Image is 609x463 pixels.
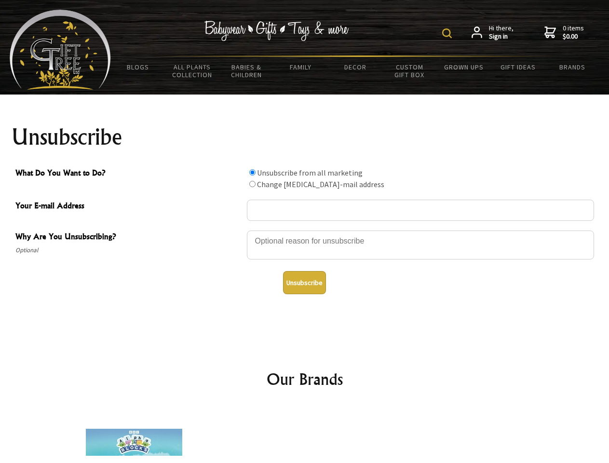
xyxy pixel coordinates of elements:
[15,231,242,245] span: Why Are You Unsubscribing?
[563,24,584,41] span: 0 items
[249,169,256,176] input: What Do You Want to Do?
[15,245,242,256] span: Optional
[489,24,514,41] span: Hi there,
[204,21,349,41] img: Babywear - Gifts - Toys & more
[10,10,111,90] img: Babyware - Gifts - Toys and more...
[544,24,584,41] a: 0 items$0.00
[442,28,452,38] img: product search
[257,179,384,189] label: Change [MEDICAL_DATA]-mail address
[436,57,491,77] a: Grown Ups
[491,57,545,77] a: Gift Ideas
[382,57,437,85] a: Custom Gift Box
[165,57,220,85] a: All Plants Collection
[247,231,594,259] textarea: Why Are You Unsubscribing?
[15,167,242,181] span: What Do You Want to Do?
[328,57,382,77] a: Decor
[545,57,600,77] a: Brands
[15,200,242,214] span: Your E-mail Address
[489,32,514,41] strong: Sign in
[563,32,584,41] strong: $0.00
[111,57,165,77] a: BLOGS
[219,57,274,85] a: Babies & Children
[472,24,514,41] a: Hi there,Sign in
[19,368,590,391] h2: Our Brands
[12,125,598,149] h1: Unsubscribe
[247,200,594,221] input: Your E-mail Address
[274,57,328,77] a: Family
[249,181,256,187] input: What Do You Want to Do?
[283,271,326,294] button: Unsubscribe
[257,168,363,177] label: Unsubscribe from all marketing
